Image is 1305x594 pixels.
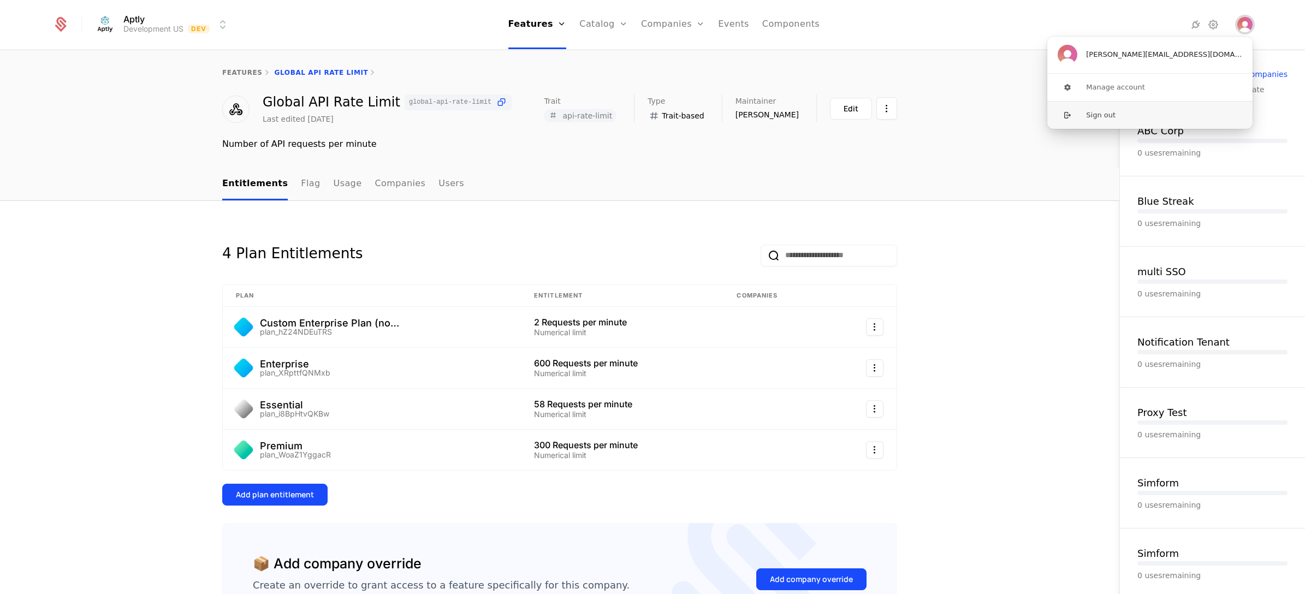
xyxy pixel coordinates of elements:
a: Integrations [1189,18,1202,31]
span: Dev [188,25,210,33]
span: [PERSON_NAME] [735,109,799,120]
div: 0 uses remaining [1137,429,1288,440]
div: Premium [260,441,331,451]
span: Maintainer [735,97,776,105]
div: 0 uses remaining [1137,288,1288,299]
div: 0 uses remaining [1137,359,1288,370]
div: Numerical limit [534,329,710,336]
div: plan_i8BpHtvQKBw [260,410,329,418]
button: Manage account [1047,74,1253,101]
div: Edit [844,103,858,114]
span: Trait-based [662,110,704,121]
div: 2 Requests per minute [534,318,710,326]
div: 📦 Add company override [253,554,422,574]
div: ABC Corp [1137,123,1184,139]
div: Custom Enterprise Plan (no subscription) [260,318,401,328]
div: Enterprise [260,359,330,369]
div: Blue Streak [1137,194,1194,209]
nav: Main [222,168,897,200]
a: features [222,69,263,76]
div: Add plan entitlement [236,489,314,500]
button: Select action [876,97,897,120]
div: Number of API requests per minute [222,138,897,151]
a: Users [438,168,464,200]
button: Select action [866,359,883,377]
img: 's logo [1237,17,1253,32]
span: global-api-rate-limit [409,99,491,105]
th: Companies [723,284,828,307]
div: Simform [1137,546,1179,561]
div: Development US [123,23,183,34]
div: Numerical limit [534,452,710,459]
div: 4 Plan Entitlements [222,245,363,266]
div: Essential [260,400,329,410]
div: 0 uses remaining [1137,218,1288,229]
div: 0 uses remaining [1137,500,1288,510]
div: Notification Tenant [1137,335,1230,350]
span: [PERSON_NAME][EMAIL_ADDRESS][DOMAIN_NAME] [1086,50,1242,60]
div: Numerical limit [534,370,710,377]
ul: Choose Sub Page [222,168,464,200]
div: plan_WoaZ1YggacR [260,451,331,459]
span: Trait [544,97,560,105]
button: Select environment [95,13,230,37]
div: multi SSO [1137,264,1186,280]
div: 0 uses remaining [1137,570,1288,581]
div: Add company override [770,574,853,585]
button: Sign out [1047,101,1253,129]
div: Proxy Test [1137,405,1187,420]
div: Simform [1137,476,1179,491]
button: Select action [866,441,883,459]
div: plan_hZ24NDEuTRS [260,328,401,336]
a: Flag [301,168,320,200]
div: 600 Requests per minute [534,359,710,367]
th: Entitlement [521,284,723,307]
div: 58 Requests per minute [534,400,710,408]
span: api-rate-limit [562,111,612,120]
button: Select action [866,400,883,418]
div: 0 uses remaining [1137,147,1288,158]
a: Settings [1207,18,1220,31]
a: Entitlements [222,168,288,200]
th: Plan [223,284,521,307]
button: Close user button [1237,17,1253,32]
img: 's logo [1058,45,1077,64]
div: plan_XRpttfQNMxb [260,369,330,377]
div: User button popover [1047,37,1253,129]
div: 300 Requests per minute [534,441,710,449]
div: Last edited [DATE] [263,114,334,124]
span: Aptly [123,15,145,23]
div: Global API Rate Limit [263,94,512,110]
img: Aptly [92,11,118,38]
div: Numerical limit [534,411,710,418]
a: Companies [375,168,425,200]
button: Select action [866,318,883,336]
span: Type [648,97,665,105]
a: Usage [334,168,362,200]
